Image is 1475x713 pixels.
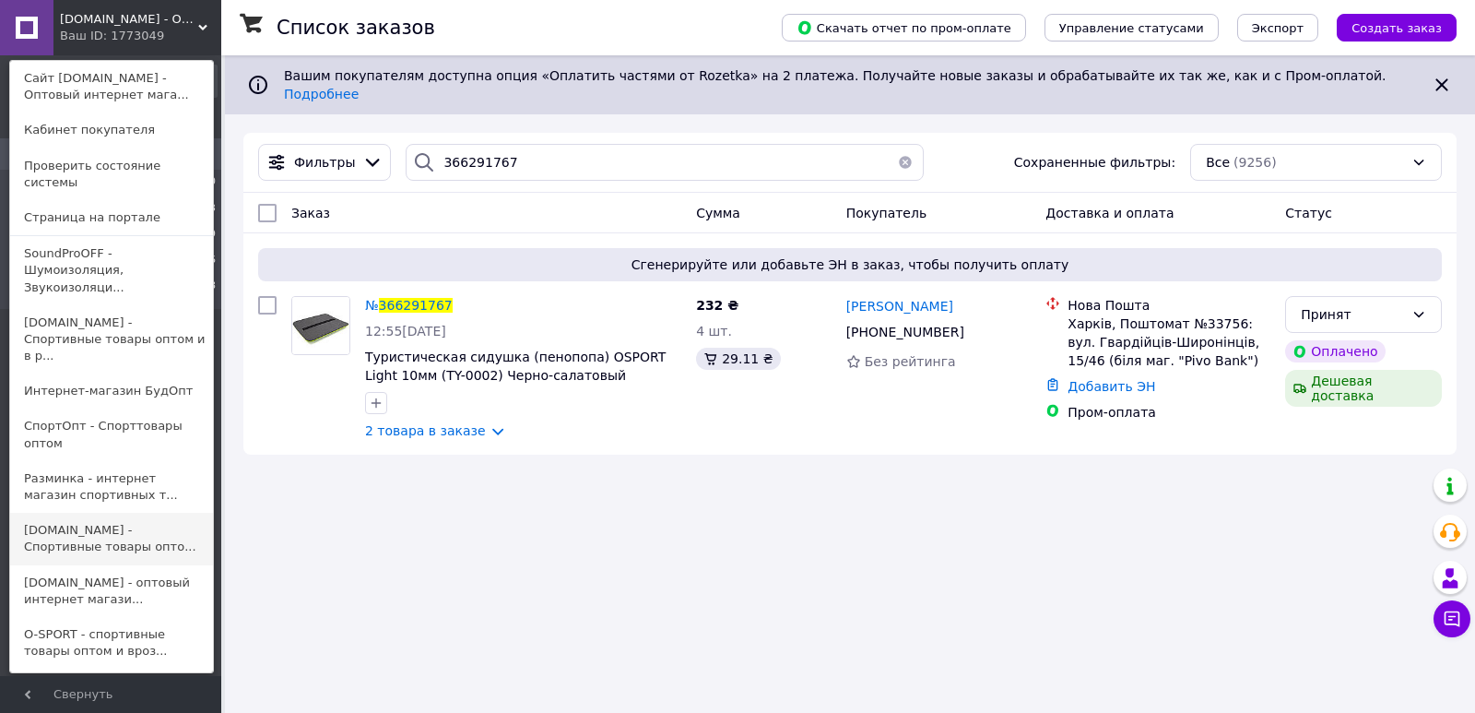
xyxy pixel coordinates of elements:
[291,206,330,220] span: Заказ
[365,423,486,438] a: 2 товара в заказе
[10,617,213,669] a: O-SPORT - спортивные товары оптом и вроз...
[843,319,968,345] div: [PHONE_NUMBER]
[1285,206,1332,220] span: Статус
[10,61,213,113] a: Сайт [DOMAIN_NAME] - Оптовый интернет мага...
[10,236,213,305] a: SoundProOFF - Шумоизоляция, Звукоизоляци...
[10,149,213,200] a: Проверить состояние системы
[292,297,349,354] img: Фото товару
[696,348,780,370] div: 29.11 ₴
[1045,206,1174,220] span: Доставка и оплата
[365,324,446,339] span: 12:55[DATE]
[796,19,1011,36] span: Скачать отчет по пром-оплате
[1068,296,1270,315] div: Нова Пошта
[291,296,350,355] a: Фото товару
[379,298,453,313] span: 366291767
[365,350,666,383] a: Туристическая сидушка (пенопопа) OSPORT Light 10мм (TY-0002) Черно-салатовый
[10,513,213,564] a: [DOMAIN_NAME] - Спортивные товары опто...
[1434,600,1470,637] button: Чат с покупателем
[406,144,924,181] input: Поиск по номеру заказа, ФИО покупателя, номеру телефона, Email, номеру накладной
[265,255,1434,274] span: Сгенерируйте или добавьте ЭН в заказ, чтобы получить оплату
[1301,304,1404,325] div: Принят
[10,409,213,460] a: СпортОпт - Спорттовары оптом
[1206,153,1230,172] span: Все
[294,153,355,172] span: Фильтры
[10,200,213,235] a: Страница на портале
[1252,21,1304,35] span: Экспорт
[277,17,435,39] h1: Список заказов
[10,374,213,409] a: Интернет-магазин БудОпт
[865,354,956,369] span: Без рейтинга
[1285,370,1442,407] div: Дешевая доставка
[10,565,213,617] a: [DOMAIN_NAME] - оптовый интернет магази...
[284,87,359,101] a: Подробнее
[1068,403,1270,422] div: Пром-оплата
[60,28,137,44] div: Ваш ID: 1773049
[696,324,732,339] span: 4 шт.
[1068,315,1270,370] div: Харків, Поштомат №33756: вул. Гвардійців-Широнінців, 15/46 (біля маг. "Pivo Bank")
[846,299,953,314] span: [PERSON_NAME]
[10,113,213,148] a: Кабинет покупателя
[1059,21,1204,35] span: Управление статусами
[365,298,379,313] span: №
[1337,14,1457,42] button: Создать заказ
[1318,19,1457,34] a: Создать заказ
[60,11,198,28] span: Sklad24.org - Оптовый интернет магазин склад
[696,298,738,313] span: 232 ₴
[1068,379,1155,394] a: Добавить ЭН
[365,298,453,313] a: №366291767
[846,297,953,315] a: [PERSON_NAME]
[1233,155,1277,170] span: (9256)
[10,305,213,374] a: [DOMAIN_NAME] - Спортивные товары оптом и в р...
[846,206,927,220] span: Покупатель
[10,461,213,513] a: Разминка - интернет магазин спортивных т...
[1014,153,1175,172] span: Сохраненные фильтры:
[887,144,924,181] button: Очистить
[782,14,1026,42] button: Скачать отчет по пром-оплате
[1237,14,1318,42] button: Экспорт
[1351,21,1442,35] span: Создать заказ
[1044,14,1219,42] button: Управление статусами
[284,68,1393,101] span: Вашим покупателям доступна опция «Оплатить частями от Rozetka» на 2 платежа. Получайте новые зака...
[1285,340,1385,362] div: Оплачено
[696,206,740,220] span: Сумма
